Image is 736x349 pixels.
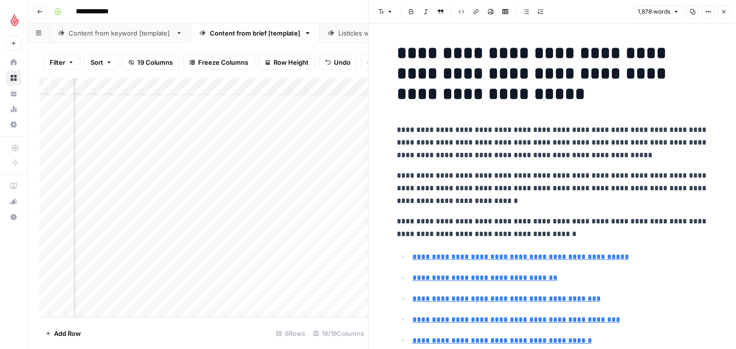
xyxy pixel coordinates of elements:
a: Browse [6,70,21,86]
div: Content from brief [template] [210,28,300,38]
button: Freeze Columns [183,55,255,70]
span: 19 Columns [137,57,173,67]
span: Sort [91,57,103,67]
div: Content from keyword [template] [69,28,172,38]
span: Row Height [274,57,309,67]
button: What's new? [6,194,21,209]
button: Help + Support [6,209,21,225]
a: AirOps Academy [6,178,21,194]
button: Row Height [258,55,315,70]
a: Usage [6,101,21,117]
button: Add Row [39,326,87,341]
button: Workspace: Lightspeed [6,8,21,32]
button: Filter [43,55,80,70]
span: Filter [50,57,65,67]
div: 19/19 Columns [309,326,368,341]
a: Content from brief [template] [191,23,319,43]
a: Settings [6,117,21,132]
button: Sort [84,55,118,70]
button: Undo [319,55,357,70]
span: Undo [334,57,350,67]
span: Add Row [54,329,81,338]
a: Content from keyword [template] [50,23,191,43]
div: 6 Rows [272,326,309,341]
a: Home [6,55,21,70]
a: Listicles workflow [template] [319,23,445,43]
img: Lightspeed Logo [6,11,23,29]
button: 19 Columns [122,55,179,70]
button: 1,878 words [633,5,683,18]
div: Listicles workflow [template] [338,28,426,38]
span: Freeze Columns [198,57,248,67]
a: Your Data [6,86,21,101]
span: 1,878 words [638,7,670,16]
